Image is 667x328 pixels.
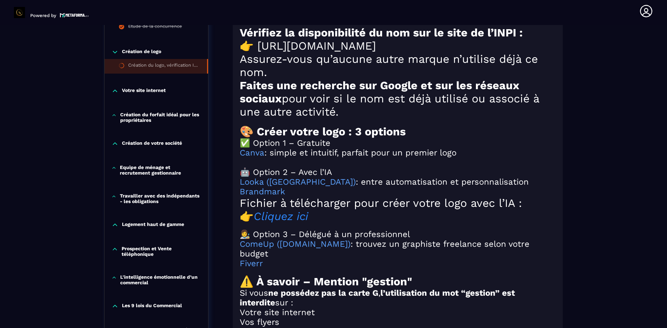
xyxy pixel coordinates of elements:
strong: 🎨 Créer votre logo : 3 options [240,125,406,138]
h2: Vos flyers [240,317,556,327]
h2: Votre site internet [240,308,556,317]
h1: pour voir si le nom est déjà utilisé ou associé à une autre activité. [240,79,556,118]
strong: Faites une recherche sur Google et sur les réseaux sociaux [240,79,519,105]
div: Création du logo, vérification INPI [128,62,200,70]
h1: Assurez-vous qu’aucune autre marque n’utilise déjà ce nom. [240,52,556,79]
h2: 👩‍🎨 Option 3 – Délégué à un professionnel [240,229,556,239]
p: Travailler avec des indépendants - les obligations [120,193,201,204]
p: Powered by [30,13,56,18]
strong: l’utilisation du mot “gestion” est interdite [240,288,515,308]
p: Prospection et Vente téléphonique [122,246,201,257]
p: Votre site internet [122,87,166,94]
img: logo-branding [14,7,25,18]
h2: ✅ Option 1 – Gratuite [240,138,556,148]
div: Etude de la concurrence [128,24,182,31]
strong: Vérifiez la disponibilité du nom sur le site de l’INPI : [240,26,523,39]
strong: ne possédez pas la carte G [268,288,378,298]
p: Création de votre société [122,140,182,147]
h1: 👉 [240,210,556,223]
img: logo [60,12,89,18]
p: Logement haut de gamme [122,221,184,228]
a: Cliquez ici [254,210,308,223]
a: Fiverr [240,259,263,268]
h2: : simple et intuitif, parfait pour un premier logo [240,148,556,158]
a: Looka ([GEOGRAPHIC_DATA]) [240,177,356,187]
h1: Fichier à télécharger pour créer votre logo avec l’IA : [240,196,556,210]
h2: : trouvez un graphiste freelance selon votre budget [240,239,556,259]
h2: 🤖 Option 2 – Avec l’IA [240,167,556,177]
h2: Si vous , sur : [240,288,556,308]
a: Brandmark [240,187,285,196]
p: L'intelligence émotionnelle d’un commercial [120,274,201,285]
p: Equipe de ménage et recrutement gestionnaire [120,165,201,176]
a: ComeUp ([DOMAIN_NAME]) [240,239,351,249]
strong: ⚠️ À savoir – Mention "gestion" [240,275,412,288]
p: Les 9 lois du Commercial [122,303,182,310]
h1: 👉 [URL][DOMAIN_NAME] [240,39,556,52]
h2: : entre automatisation et personnalisation [240,177,556,187]
p: Création de logo [122,49,161,56]
p: Création du forfait idéal pour les propriétaires [120,112,201,123]
a: Canva [240,148,264,158]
